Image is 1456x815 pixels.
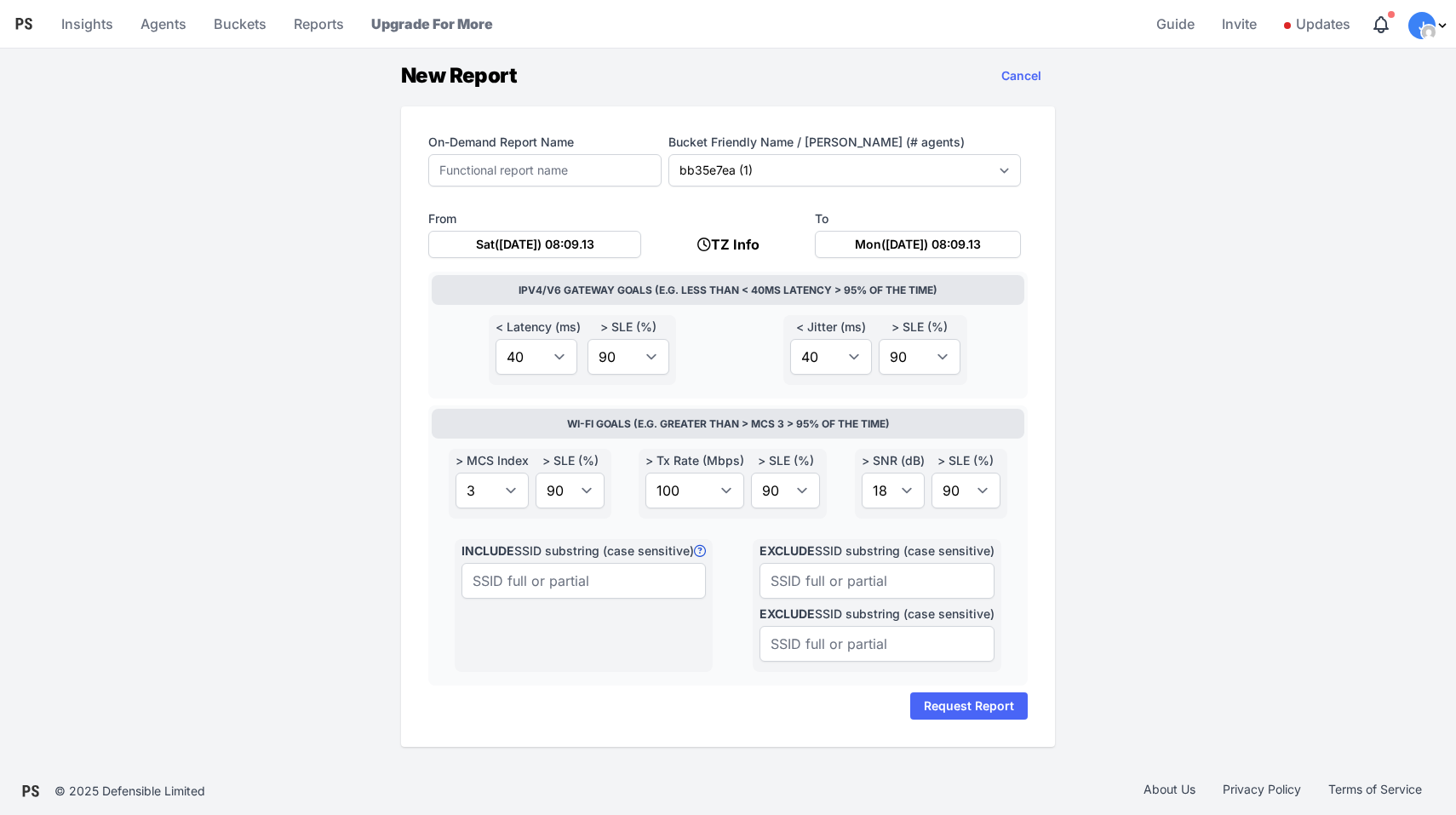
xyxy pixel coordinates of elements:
[879,319,960,336] label: > SLE (%)
[931,452,1000,469] label: > SLE (%)
[1408,12,1449,39] div: Profile Menu
[287,3,351,44] a: Reports
[760,626,995,662] input: Alphanumerics, spaces, dashes, and underscores only please.
[790,319,872,336] label: < Jitter (ms)
[456,452,529,469] label: > MCS Index
[751,452,820,469] label: > SLE (%)
[815,210,1021,227] label: To
[988,59,1055,93] a: Cancel
[461,543,514,558] strong: INCLUDE
[645,452,744,469] label: > Tx Rate (Mbps)
[496,319,581,336] label: < Latency (ms)
[910,692,1028,720] button: Request Report
[1215,3,1264,44] a: Invite
[54,3,120,44] a: Insights
[760,606,815,621] strong: EXCLUDE
[461,563,706,599] input: Alphanumerics, spaces, dashes, and underscores only please.
[1419,20,1425,32] span: J
[862,452,925,469] label: > SNR (dB)
[760,542,995,560] label: SSID substring (case sensitive)
[1130,781,1209,801] a: About Us
[364,3,500,44] a: Upgrade For More
[697,236,760,253] strong: TZ Info
[1422,26,1436,39] img: 9fd817f993bd409143253881c4cddf71.png
[505,279,951,301] div: IPv4/v6 Gateway Goals (e.g. Less than < 40ms latency > 95% of the time)
[461,542,706,560] label: SSID substring (case sensitive)
[1371,14,1391,35] div: Notifications
[428,154,662,187] input: Alphanumerics, spaces, dashes, and underscores only please.
[1315,781,1436,801] a: Terms of Service
[54,783,205,800] div: © 2025 Defensible Limited
[207,3,273,44] a: Buckets
[428,134,662,151] label: On-Demand Report Name
[1149,3,1201,44] a: Guide
[1277,3,1357,44] a: Updates
[553,413,903,435] div: Wi-Fi Goals (e.g. Greater than > MCS 3 > 95% of the time)
[536,452,605,469] label: > SLE (%)
[1284,7,1350,41] span: Updates
[401,60,517,91] h1: New Report
[760,563,995,599] input: Alphanumerics, spaces, dashes, and underscores only please.
[428,210,641,227] label: From
[760,543,815,558] strong: EXCLUDE
[1209,781,1315,801] a: Privacy Policy
[668,134,1021,151] label: Bucket Friendly Name / [PERSON_NAME] (# agents)
[760,606,995,623] label: SSID substring (case sensitive)
[1156,7,1195,41] span: Guide
[588,319,669,336] label: > SLE (%)
[134,3,193,44] a: Agents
